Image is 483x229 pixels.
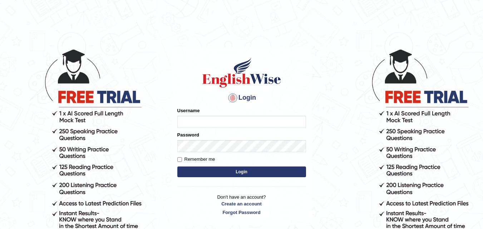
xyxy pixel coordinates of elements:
[177,194,306,216] p: Don't have an account?
[177,209,306,216] a: Forgot Password
[177,200,306,207] a: Create an account
[177,156,215,163] label: Remember me
[201,56,282,89] img: Logo of English Wise sign in for intelligent practice with AI
[177,131,199,138] label: Password
[177,107,200,114] label: Username
[177,157,182,162] input: Remember me
[177,92,306,104] h4: Login
[177,166,306,177] button: Login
